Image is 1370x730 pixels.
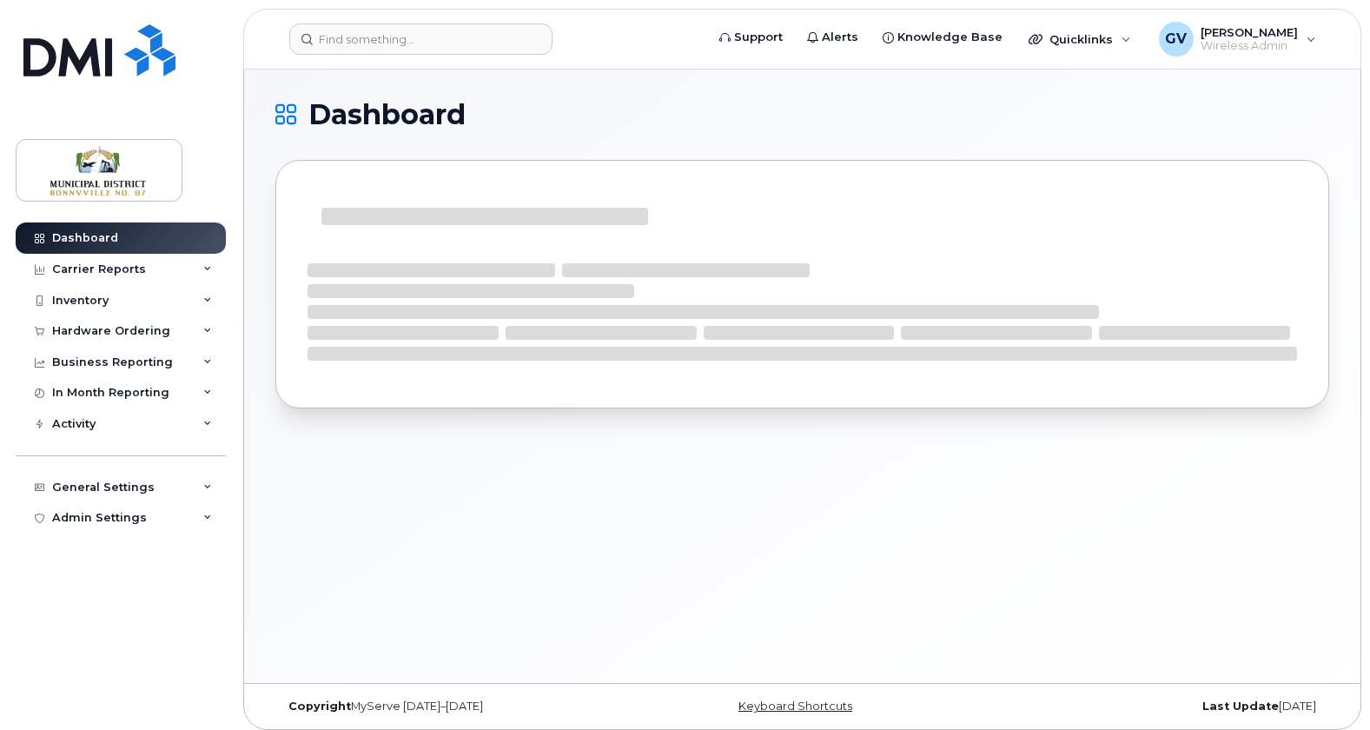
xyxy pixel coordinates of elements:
strong: Last Update [1202,700,1279,713]
div: MyServe [DATE]–[DATE] [275,700,626,713]
span: Dashboard [308,102,466,128]
strong: Copyright [288,700,351,713]
a: Keyboard Shortcuts [738,700,852,713]
div: [DATE] [978,700,1329,713]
